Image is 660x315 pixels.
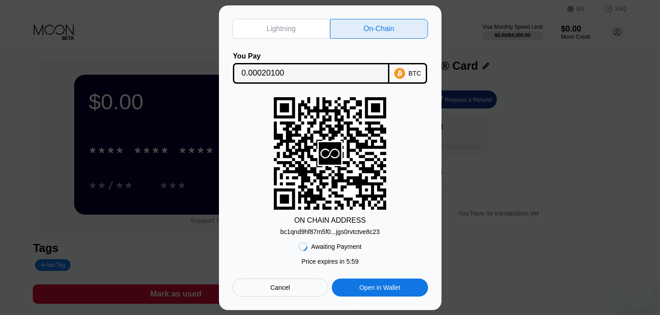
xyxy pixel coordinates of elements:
[280,228,379,235] div: bc1qnd9hf87m5f0...jgs0rvtctve8c23
[294,216,366,225] div: ON CHAIN ADDRESS
[302,258,359,265] div: Price expires in
[267,24,296,33] div: Lightning
[233,52,389,60] div: You Pay
[364,24,394,33] div: On-Chain
[280,225,379,235] div: bc1qnd9hf87m5f0...jgs0rvtctve8c23
[232,52,428,84] div: You PayBTC
[232,19,330,39] div: Lightning
[270,283,290,292] div: Cancel
[311,243,361,250] div: Awaiting Payment
[232,279,328,297] div: Cancel
[330,19,428,39] div: On-Chain
[332,279,428,297] div: Open in Wallet
[359,283,400,292] div: Open in Wallet
[409,70,421,77] div: BTC
[346,258,358,265] span: 5 : 59
[624,279,653,308] iframe: Button to launch messaging window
